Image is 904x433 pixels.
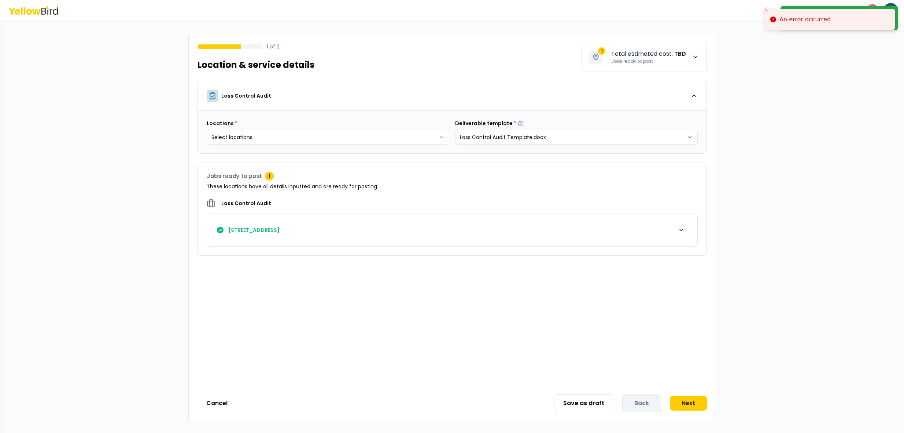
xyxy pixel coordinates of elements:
button: Loss Control Audit Template.docx [455,130,698,145]
button: Loss Control Audit [198,81,706,110]
div: An error occurred [779,15,831,24]
p: 1 of 2 [267,43,280,50]
button: Save as draft [554,394,613,412]
span: 1 [598,47,605,55]
span: Jobs ready to post [611,58,653,64]
label: Deliverable template [455,120,524,127]
span: DM [883,3,898,18]
button: [STREET_ADDRESS] [207,214,697,246]
label: Locations [207,120,237,127]
p: These locations have all details inputted and are ready for posting. [207,183,698,190]
button: Next [670,396,707,411]
span: Select locations [211,134,252,141]
h2: Loss Control Audit [221,200,271,207]
button: Cancel [198,396,236,411]
div: Loss Control Audit [198,110,706,153]
h3: Jobs ready to post [207,172,698,181]
button: Select locations [207,130,449,145]
button: 1Total estimated cost: TBDJobs ready to post [582,42,707,72]
button: Close toast [763,7,770,14]
strong: TBD [674,50,686,58]
h4: [STREET_ADDRESS] [228,226,280,234]
span: Total estimated cost : [611,50,686,58]
h1: Location & service details [198,59,314,71]
p: Loss Control Audit [221,92,271,99]
button: 32 [863,3,878,18]
div: 1 [265,172,274,181]
span: Loss Control Audit Template.docx [460,134,546,141]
